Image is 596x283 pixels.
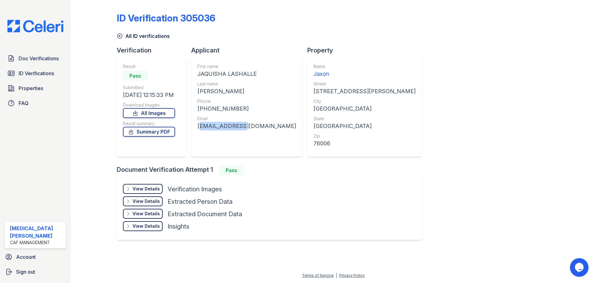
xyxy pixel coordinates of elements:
div: Name [314,63,416,70]
div: [EMAIL_ADDRESS][DOMAIN_NAME] [197,122,296,130]
a: Terms of Service [302,273,334,278]
div: Document Verification Attempt 1 [117,165,427,175]
span: Account [16,253,36,261]
div: City [314,98,416,104]
div: Result summary [123,121,175,127]
div: Property [307,46,427,55]
div: First name [197,63,296,70]
a: FAQ [5,97,66,109]
img: CE_Logo_Blue-a8612792a0a2168367f1c8372b55b34899dd931a85d93a1a3d3e32e68fde9ad4.png [2,20,68,32]
div: [MEDICAL_DATA][PERSON_NAME] [10,225,63,240]
div: [GEOGRAPHIC_DATA] [314,104,416,113]
div: [STREET_ADDRESS][PERSON_NAME] [314,87,416,96]
div: ID Verification 305036 [117,12,215,24]
div: Verification Images [168,185,222,194]
div: Phone [197,98,296,104]
div: View Details [133,211,160,217]
div: Insights [168,222,189,231]
div: JAQUISHA LASHALLE [197,70,296,78]
div: Street [314,81,416,87]
a: Account [2,251,68,263]
div: View Details [133,223,160,229]
a: All ID verifications [117,32,170,40]
a: ID Verifications [5,67,66,80]
div: [PHONE_NUMBER] [197,104,296,113]
span: FAQ [19,99,29,107]
div: 76006 [314,139,416,148]
div: Pass [219,165,244,175]
a: Properties [5,82,66,94]
div: Download Images [123,102,175,108]
span: ID Verifications [19,70,54,77]
div: View Details [133,198,160,204]
div: Jaxon [314,70,416,78]
div: State [314,116,416,122]
span: Doc Verifications [19,55,59,62]
a: Privacy Policy [339,273,365,278]
div: Result [123,63,175,70]
div: Verification [117,46,191,55]
span: Sign out [16,268,35,276]
a: All Images [123,108,175,118]
a: Doc Verifications [5,52,66,65]
div: CAF Management [10,240,63,246]
div: [GEOGRAPHIC_DATA] [314,122,416,130]
div: Email [197,116,296,122]
a: Name Jaxon [314,63,416,78]
div: Extracted Person Data [168,197,233,206]
div: [DATE] 12:15:33 PM [123,91,175,99]
div: Pass [123,71,148,81]
div: | [336,273,337,278]
div: Applicant [191,46,307,55]
iframe: chat widget [570,258,590,277]
div: Last name [197,81,296,87]
div: View Details [133,186,160,192]
div: [PERSON_NAME] [197,87,296,96]
span: Properties [19,84,43,92]
div: Extracted Document Data [168,210,242,218]
a: Summary PDF [123,127,175,137]
a: Sign out [2,266,68,278]
div: Submitted [123,84,175,91]
div: Zip [314,133,416,139]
